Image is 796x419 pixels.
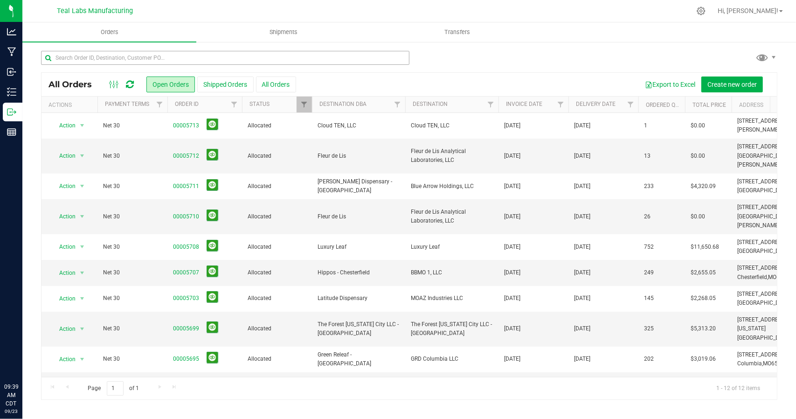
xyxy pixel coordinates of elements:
[691,268,716,277] span: $2,655.05
[173,294,199,303] a: 00005703
[737,187,792,194] span: [GEOGRAPHIC_DATA],
[76,119,88,132] span: select
[411,355,493,363] span: GRD Columbia LLC
[41,51,409,65] input: Search Order ID, Destination, Customer PO...
[76,292,88,305] span: select
[248,324,306,333] span: Allocated
[318,320,400,338] span: The Forest [US_STATE] City LLC - [GEOGRAPHIC_DATA]
[318,177,400,195] span: [PERSON_NAME] Dispensary - [GEOGRAPHIC_DATA]
[504,294,520,303] span: [DATE]
[76,266,88,279] span: select
[7,87,16,97] inline-svg: Inventory
[691,324,716,333] span: $5,313.20
[256,77,296,92] button: All Orders
[413,101,448,107] a: Destination
[737,204,787,210] span: [STREET_ADDRESS],
[51,292,76,305] span: Action
[103,212,162,221] span: Net 30
[48,79,101,90] span: All Orders
[504,152,520,161] span: [DATE]
[173,121,199,130] a: 00005713
[574,121,590,130] span: [DATE]
[691,152,705,161] span: $0.00
[248,294,306,303] span: Allocated
[737,248,792,254] span: [GEOGRAPHIC_DATA],
[103,324,162,333] span: Net 30
[51,210,76,223] span: Action
[257,28,310,36] span: Shipments
[644,355,654,363] span: 202
[737,360,763,367] span: Columbia,
[318,350,400,368] span: Green Releaf - [GEOGRAPHIC_DATA]
[197,77,254,92] button: Shipped Orders
[248,152,306,161] span: Allocated
[576,101,616,107] a: Delivery Date
[763,360,771,367] span: MO
[173,243,199,251] a: 00005708
[319,101,367,107] a: Destination DBA
[227,97,242,112] a: Filter
[4,383,18,408] p: 09:39 AM CDT
[483,97,498,112] a: Filter
[504,355,520,363] span: [DATE]
[152,97,167,112] a: Filter
[371,22,545,42] a: Transfers
[22,22,196,42] a: Orders
[318,243,400,251] span: Luxury Leaf
[692,102,726,108] a: Total Price
[175,101,199,107] a: Order ID
[737,143,787,150] span: [STREET_ADDRESS],
[411,243,493,251] span: Luxury Leaf
[718,7,778,14] span: Hi, [PERSON_NAME]!
[4,408,18,415] p: 09/23
[51,180,76,193] span: Action
[318,152,400,161] span: Fleur de Lis
[103,121,162,130] span: Net 30
[76,180,88,193] span: select
[504,121,520,130] span: [DATE]
[737,316,787,323] span: [STREET_ADDRESS],
[432,28,483,36] span: Transfers
[691,212,705,221] span: $0.00
[51,240,76,253] span: Action
[173,268,199,277] a: 00005707
[103,268,162,277] span: Net 30
[411,208,493,225] span: Fleur de Lis Analytical Laboratories, LLC
[644,212,651,221] span: 26
[88,28,131,36] span: Orders
[574,212,590,221] span: [DATE]
[51,266,76,279] span: Action
[695,7,707,15] div: Manage settings
[7,47,16,56] inline-svg: Manufacturing
[105,101,149,107] a: Payment Terms
[737,178,787,185] span: [STREET_ADDRESS],
[51,149,76,162] span: Action
[644,182,654,191] span: 233
[691,243,719,251] span: $11,650.68
[76,322,88,335] span: select
[297,97,312,112] a: Filter
[248,121,306,130] span: Allocated
[173,324,199,333] a: 00005699
[7,127,16,137] inline-svg: Reports
[691,294,716,303] span: $2,268.05
[249,101,270,107] a: Status
[248,355,306,363] span: Allocated
[51,322,76,335] span: Action
[776,274,793,280] span: 63005
[107,381,124,396] input: 1
[691,355,716,363] span: $3,019.06
[411,268,493,277] span: BBMO 1, LLC
[7,67,16,77] inline-svg: Inbound
[623,97,638,112] a: Filter
[7,107,16,117] inline-svg: Outbound
[574,294,590,303] span: [DATE]
[103,294,162,303] span: Net 30
[173,355,199,363] a: 00005695
[411,121,493,130] span: Cloud TEN, LLC
[737,291,787,297] span: [STREET_ADDRESS],
[504,324,520,333] span: [DATE]
[504,212,520,221] span: [DATE]
[737,213,791,229] span: [GEOGRAPHIC_DATA][PERSON_NAME],
[248,182,306,191] span: Allocated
